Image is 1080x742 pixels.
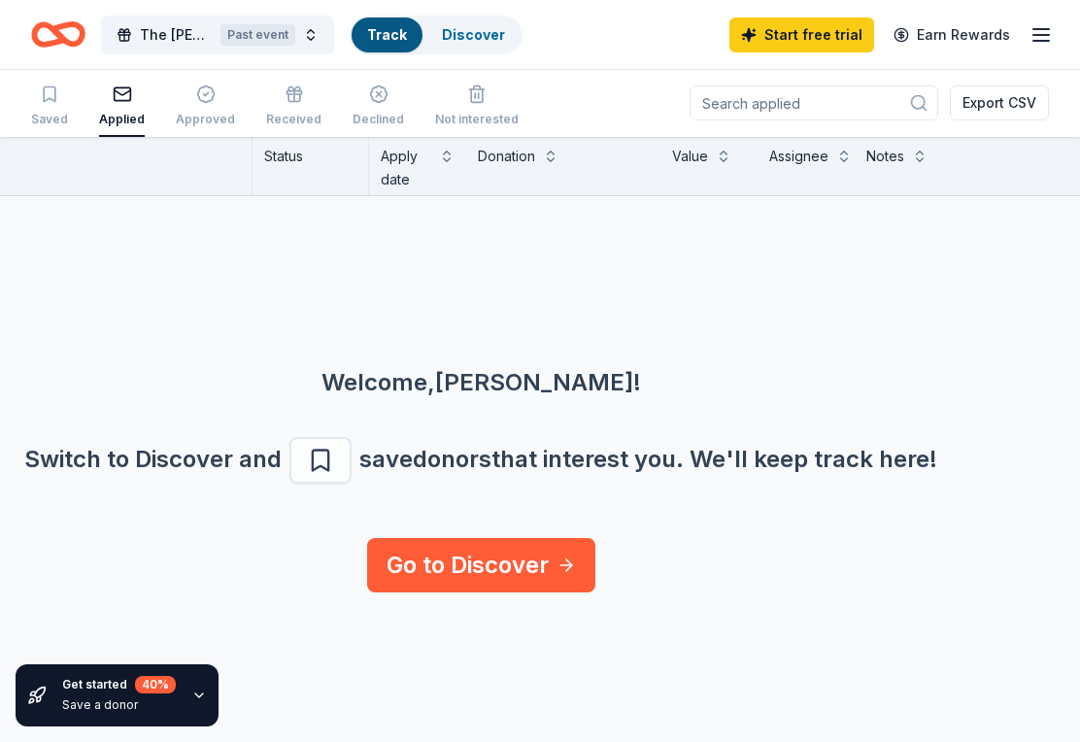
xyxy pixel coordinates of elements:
[381,145,431,191] div: Apply date
[729,17,874,52] a: Start free trial
[478,145,535,168] div: Donation
[99,112,145,127] div: Applied
[690,85,938,120] input: Search applied
[266,77,321,137] button: Received
[882,17,1022,52] a: Earn Rewards
[31,12,85,57] a: Home
[866,145,904,168] div: Notes
[435,77,519,137] button: Not interested
[672,145,708,168] div: Value
[62,697,176,713] div: Save a donor
[353,77,404,137] button: Declined
[140,23,213,47] span: The [PERSON_NAME] Fund Annual Dinner/5K
[769,145,828,168] div: Assignee
[99,77,145,137] button: Applied
[353,112,404,127] div: Declined
[442,26,505,43] a: Discover
[176,77,235,137] button: Approved
[101,16,334,54] button: The [PERSON_NAME] Fund Annual Dinner/5KPast event
[350,16,523,54] button: TrackDiscover
[31,112,68,127] div: Saved
[266,112,321,127] div: Received
[435,112,519,127] div: Not interested
[253,137,369,195] div: Status
[220,24,295,46] div: Past event
[62,676,176,693] div: Get started
[367,26,407,43] a: Track
[950,85,1049,120] button: Export CSV
[135,676,176,693] div: 40 %
[31,77,68,137] button: Saved
[176,112,235,127] div: Approved
[367,538,595,592] a: Go to Discover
